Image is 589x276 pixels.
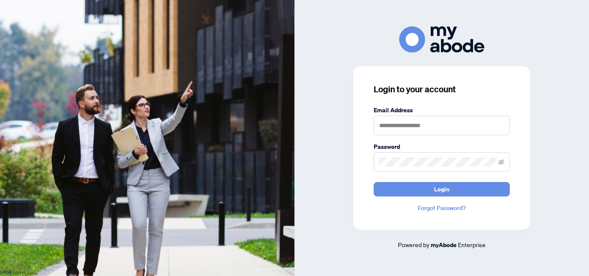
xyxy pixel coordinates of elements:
span: Enterprise [458,241,486,248]
h3: Login to your account [374,83,510,95]
label: Password [374,142,510,151]
img: ma-logo [399,26,484,52]
label: Email Address [374,105,510,115]
span: Login [434,182,449,196]
a: Forgot Password? [374,203,510,213]
button: Login [374,182,510,196]
span: eye-invisible [498,159,504,165]
span: Powered by [398,241,429,248]
a: myAbode [431,240,457,250]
